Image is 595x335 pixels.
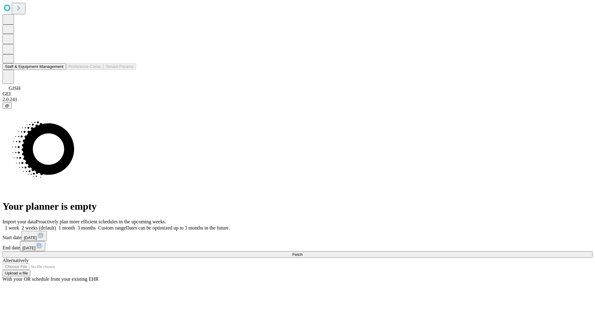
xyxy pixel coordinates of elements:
span: @ [5,103,9,108]
div: Start date [2,231,593,241]
span: [DATE] [22,246,35,250]
button: Preference Cards [66,63,103,70]
span: Custom range [98,225,126,230]
span: 1 month [59,225,75,230]
button: @ [2,102,12,109]
span: GJSH [9,86,20,91]
span: Dates can be optimized up to 3 months in the future. [126,225,230,230]
span: Import your data [2,219,36,224]
h1: Your planner is empty [2,201,593,212]
button: [DATE] [20,241,45,251]
div: 2.0.241 [2,97,593,102]
span: [DATE] [24,235,37,240]
div: End date [2,241,593,251]
button: Tenant Params [103,63,136,70]
span: Alternatively [2,258,29,263]
span: 3 months [77,225,96,230]
button: [DATE] [21,231,47,241]
span: Proactively plan more efficient schedules in the upcoming weeks. [36,219,166,224]
button: Upload a file [2,270,30,276]
button: Staff & Equipment Management [2,63,66,70]
span: With your OR schedule from your existing EHR [2,276,99,282]
button: Fetch [2,251,593,258]
div: GEI [2,91,593,97]
span: Fetch [292,252,302,257]
span: 1 week [5,225,19,230]
span: 2 weeks (default) [22,225,56,230]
